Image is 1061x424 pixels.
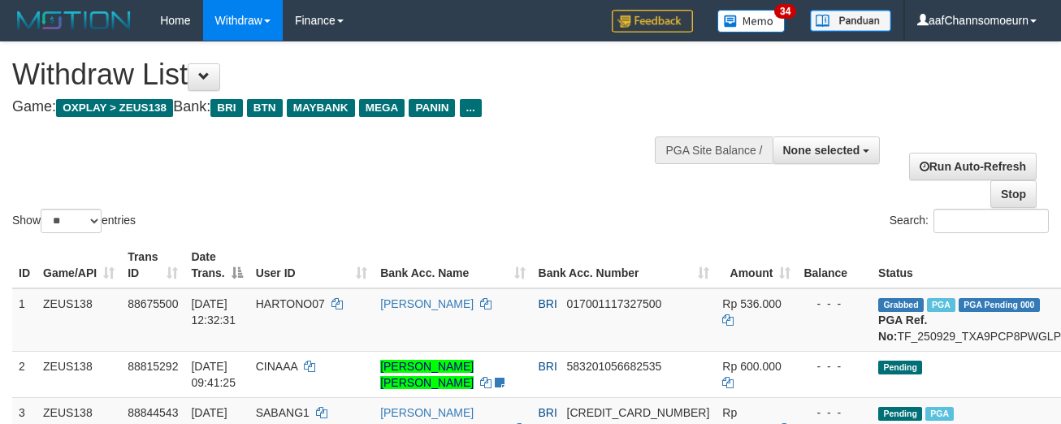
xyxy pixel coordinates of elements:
[933,209,1049,233] input: Search:
[380,360,474,389] a: [PERSON_NAME] [PERSON_NAME]
[567,297,662,310] span: Copy 017001117327500 to clipboard
[12,288,37,352] td: 1
[374,242,531,288] th: Bank Acc. Name: activate to sort column ascending
[191,360,236,389] span: [DATE] 09:41:25
[810,10,891,32] img: panduan.png
[717,10,786,32] img: Button%20Memo.svg
[774,4,796,19] span: 34
[359,99,405,117] span: MEGA
[12,242,37,288] th: ID
[773,136,881,164] button: None selected
[539,360,557,373] span: BRI
[37,288,121,352] td: ZEUS138
[722,297,781,310] span: Rp 536.000
[460,99,482,117] span: ...
[41,209,102,233] select: Showentries
[990,180,1037,208] a: Stop
[256,360,297,373] span: CINAAA
[797,242,872,288] th: Balance
[539,297,557,310] span: BRI
[12,58,691,91] h1: Withdraw List
[927,298,955,312] span: Marked by aaftrukkakada
[12,209,136,233] label: Show entries
[783,144,860,157] span: None selected
[878,314,927,343] b: PGA Ref. No:
[56,99,173,117] span: OXPLAY > ZEUS138
[909,153,1037,180] a: Run Auto-Refresh
[716,242,797,288] th: Amount: activate to sort column ascending
[128,297,178,310] span: 88675500
[12,99,691,115] h4: Game: Bank:
[184,242,249,288] th: Date Trans.: activate to sort column descending
[803,296,865,312] div: - - -
[121,242,184,288] th: Trans ID: activate to sort column ascending
[655,136,772,164] div: PGA Site Balance /
[409,99,455,117] span: PANIN
[37,351,121,397] td: ZEUS138
[380,297,474,310] a: [PERSON_NAME]
[878,298,924,312] span: Grabbed
[12,351,37,397] td: 2
[210,99,242,117] span: BRI
[567,406,710,419] span: Copy 170801007100501 to clipboard
[539,406,557,419] span: BRI
[128,406,178,419] span: 88844543
[287,99,355,117] span: MAYBANK
[532,242,717,288] th: Bank Acc. Number: activate to sort column ascending
[37,242,121,288] th: Game/API: activate to sort column ascending
[878,407,922,421] span: Pending
[722,360,781,373] span: Rp 600.000
[128,360,178,373] span: 88815292
[959,298,1040,312] span: PGA Pending
[247,99,283,117] span: BTN
[890,209,1049,233] label: Search:
[12,8,136,32] img: MOTION_logo.png
[256,297,325,310] span: HARTONO07
[249,242,374,288] th: User ID: activate to sort column ascending
[803,405,865,421] div: - - -
[256,406,310,419] span: SABANG1
[191,297,236,327] span: [DATE] 12:32:31
[567,360,662,373] span: Copy 583201056682535 to clipboard
[878,361,922,374] span: Pending
[803,358,865,374] div: - - -
[612,10,693,32] img: Feedback.jpg
[925,407,954,421] span: Marked by aaftrukkakada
